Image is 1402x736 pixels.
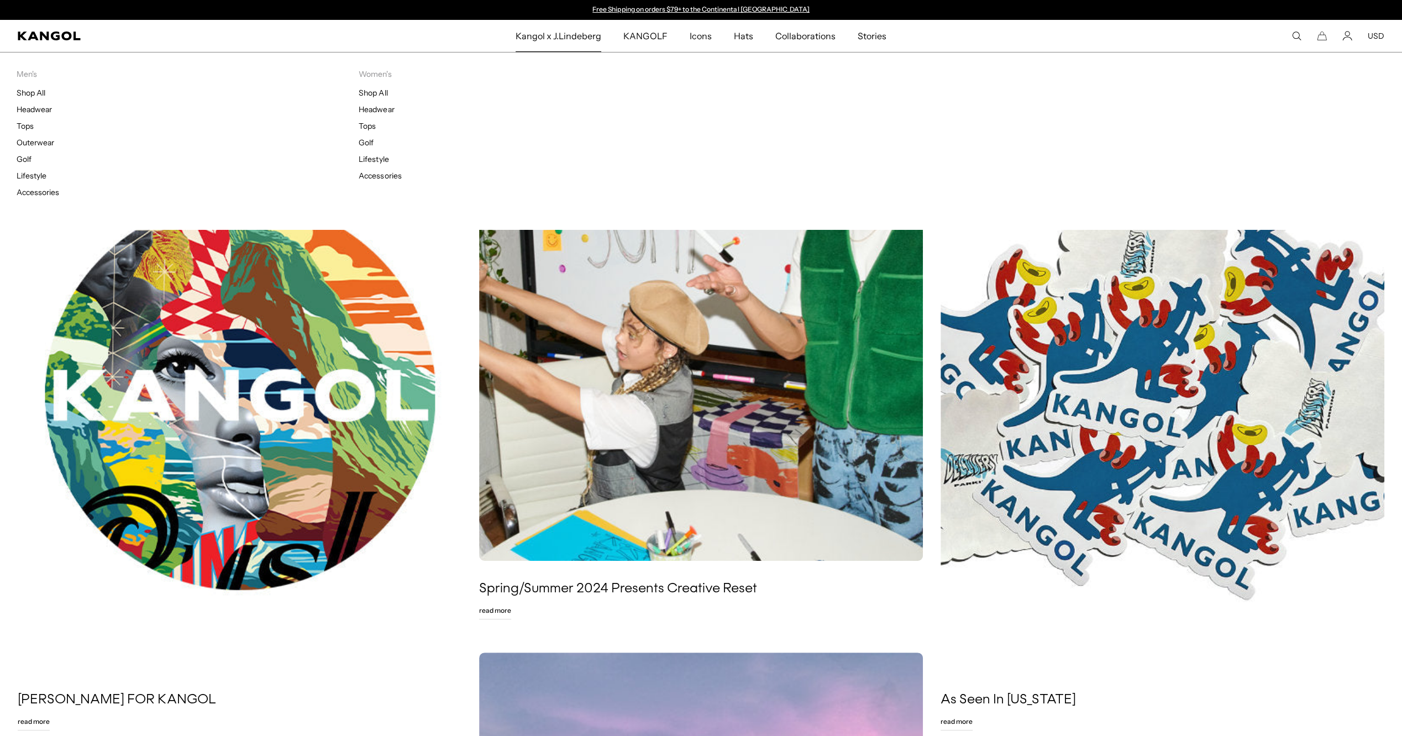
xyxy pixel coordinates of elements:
[17,104,52,114] a: Headwear
[764,20,847,52] a: Collaborations
[1317,31,1327,41] button: Cart
[479,117,923,561] img: Spring/Summer 2024 Presents Creative Reset
[18,692,216,708] a: [PERSON_NAME] FOR KANGOL
[1342,31,1352,41] a: Account
[359,69,701,79] p: Women's
[17,69,359,79] p: Men's
[359,88,387,98] a: Shop All
[18,713,50,730] a: Read More
[612,20,678,52] a: KANGOLF
[17,88,45,98] a: Shop All
[592,5,810,13] a: Free Shipping on orders $79+ to the Continental [GEOGRAPHIC_DATA]
[18,31,342,40] a: Kangol
[941,713,973,730] a: Read More
[587,6,815,14] div: 1 of 2
[689,20,711,52] span: Icons
[359,104,394,114] a: Headwear
[1368,31,1384,41] button: USD
[18,117,461,672] img: TRISTAN EATON FOR KANGOL
[587,6,815,14] div: Announcement
[941,117,1384,672] img: As Seen In New York
[775,20,836,52] span: Collaborations
[359,121,376,131] a: Tops
[479,602,511,619] a: Read More
[17,171,46,181] a: Lifestyle
[1291,31,1301,41] summary: Search here
[17,121,34,131] a: Tops
[941,692,1076,708] a: As Seen In [US_STATE]
[847,20,897,52] a: Stories
[17,154,31,164] a: Golf
[678,20,722,52] a: Icons
[17,187,59,197] a: Accessories
[479,581,757,597] a: Spring/Summer 2024 Presents Creative Reset
[516,20,602,52] span: Kangol x J.Lindeberg
[359,138,374,148] a: Golf
[505,20,613,52] a: Kangol x J.Lindeberg
[734,20,753,52] span: Hats
[723,20,764,52] a: Hats
[587,6,815,14] slideshow-component: Announcement bar
[359,154,388,164] a: Lifestyle
[623,20,667,52] span: KANGOLF
[858,20,886,52] span: Stories
[17,138,54,148] a: Outerwear
[359,171,401,181] a: Accessories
